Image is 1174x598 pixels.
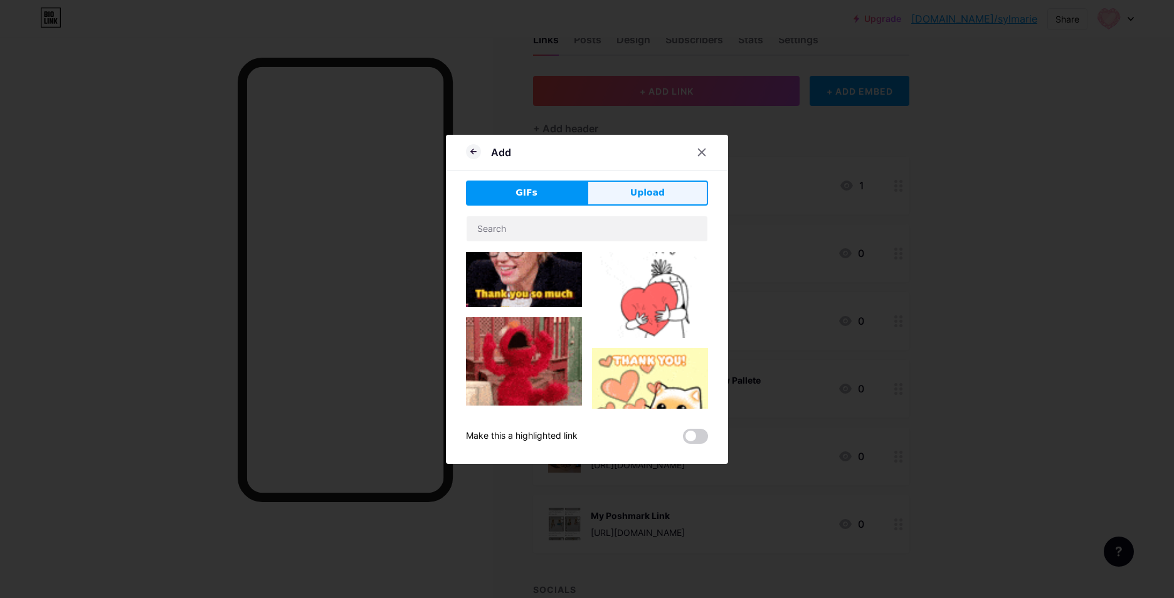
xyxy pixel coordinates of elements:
[466,429,578,444] div: Make this a highlighted link
[592,348,708,464] img: Gihpy
[592,222,708,338] img: Gihpy
[516,186,537,199] span: GIFs
[466,181,587,206] button: GIFs
[587,181,708,206] button: Upload
[466,317,582,406] img: Gihpy
[467,216,707,241] input: Search
[630,186,665,199] span: Upload
[491,145,511,160] div: Add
